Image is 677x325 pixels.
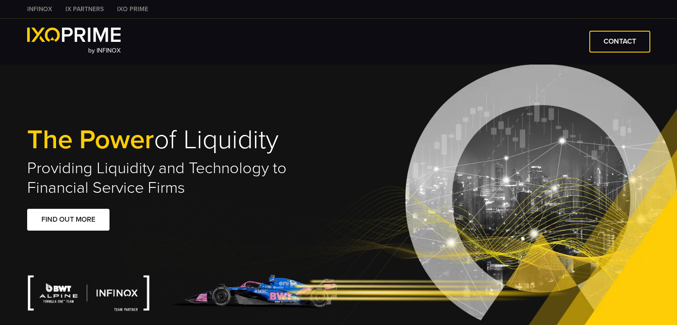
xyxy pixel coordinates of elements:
[27,209,109,231] a: FIND OUT MORE
[27,126,339,154] h1: of Liquidity
[20,4,59,14] a: INFINOX
[27,28,121,56] a: by INFINOX
[27,124,154,156] span: The Power
[110,4,155,14] a: IXO PRIME
[59,4,110,14] a: IX PARTNERS
[27,158,339,198] h2: Providing Liquidity and Technology to Financial Service Firms
[589,31,650,53] a: CONTACT
[88,47,121,54] span: by INFINOX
